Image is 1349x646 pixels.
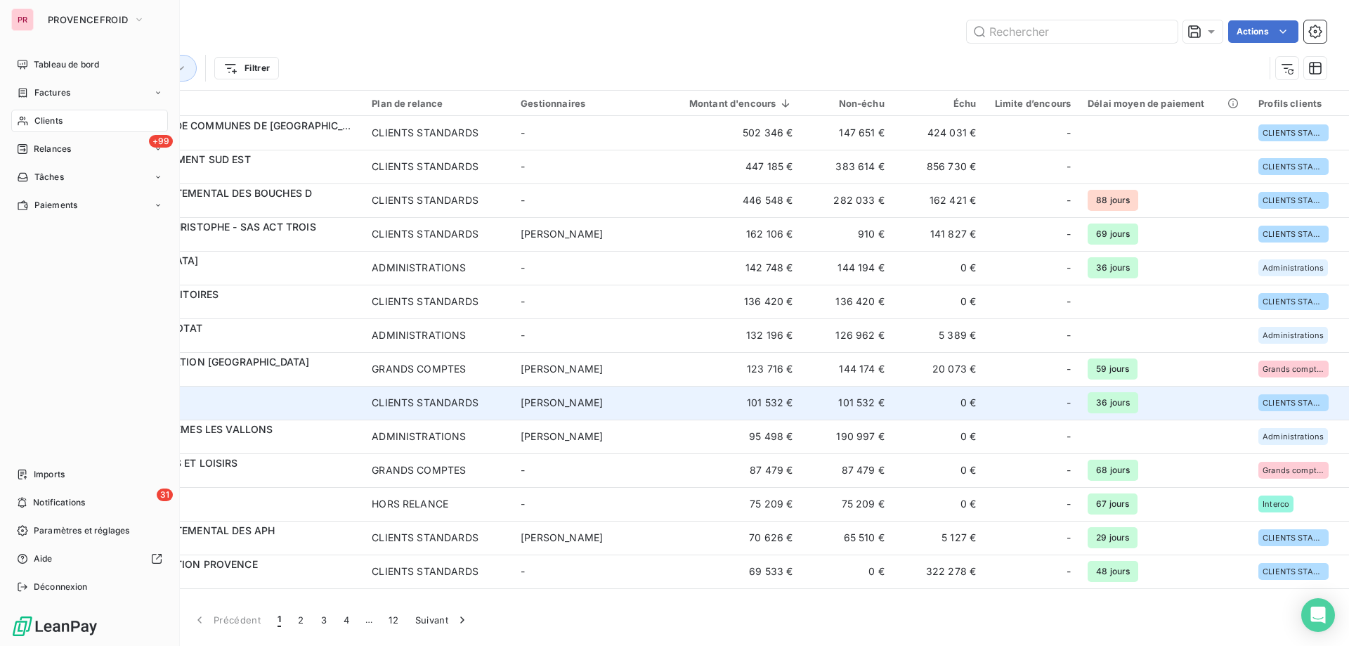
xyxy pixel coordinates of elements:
[801,251,892,285] td: 144 194 €
[801,487,892,521] td: 75 209 €
[661,487,801,521] td: 75 209 €
[801,352,892,386] td: 144 174 €
[801,183,892,217] td: 282 033 €
[1088,493,1138,515] span: 67 jours
[967,20,1178,43] input: Rechercher
[661,150,801,183] td: 447 185 €
[893,420,984,453] td: 0 €
[893,318,984,352] td: 5 389 €
[11,615,98,638] img: Logo LeanPay
[372,362,466,376] div: GRANDS COMPTES
[1263,230,1324,238] span: CLIENTS STANTARDS
[1263,365,1324,373] span: Grands comptes
[97,119,371,131] span: COMMUNAUTE DE COMMUNES DE [GEOGRAPHIC_DATA]
[1263,399,1324,407] span: CLIENTS STANTARDS
[97,423,273,435] span: MAIRIE DE SEPTEMES LES VALLONS
[34,171,64,183] span: Tâches
[801,386,892,420] td: 101 532 €
[97,133,355,147] span: C000024628
[1067,193,1071,207] span: -
[1263,129,1324,137] span: CLIENTS STANTARDS
[372,531,478,545] div: CLIENTS STANDARDS
[801,453,892,487] td: 87 479 €
[893,217,984,251] td: 141 827 €
[1067,328,1071,342] span: -
[372,497,448,511] div: HORS RELANCE
[11,548,168,570] a: Aide
[801,150,892,183] td: 383 614 €
[97,369,355,383] span: C000002726
[521,396,603,408] span: [PERSON_NAME]
[214,57,279,79] button: Filtrer
[34,581,88,593] span: Déconnexion
[521,498,525,510] span: -
[97,437,355,451] span: C000019332
[1067,497,1071,511] span: -
[661,521,801,555] td: 70 626 €
[893,555,984,588] td: 322 278 €
[407,605,478,635] button: Suivant
[372,463,466,477] div: GRANDS COMPTES
[521,228,603,240] span: [PERSON_NAME]
[1258,98,1341,109] div: Profils clients
[661,453,801,487] td: 87 479 €
[97,167,355,181] span: C000021056
[893,116,984,150] td: 424 031 €
[372,126,478,140] div: CLIENTS STANDARDS
[34,468,65,481] span: Imports
[661,251,801,285] td: 142 748 €
[1067,564,1071,579] span: -
[1088,358,1138,380] span: 59 jours
[1067,295,1071,309] span: -
[661,555,801,588] td: 69 533 €
[801,420,892,453] td: 190 997 €
[1088,561,1138,582] span: 48 jours
[801,588,892,622] td: 0 €
[670,98,793,109] div: Montant d'encours
[1263,196,1324,205] span: CLIENTS STANTARDS
[34,58,99,71] span: Tableau de bord
[521,127,525,138] span: -
[149,135,173,148] span: +99
[278,613,281,627] span: 1
[1301,598,1335,632] div: Open Intercom Messenger
[358,609,380,631] span: …
[269,605,289,635] button: 1
[893,183,984,217] td: 162 421 €
[97,302,355,316] span: C000000669
[1263,567,1324,576] span: CLIENTS STANTARDS
[1263,162,1324,171] span: CLIENTS STANTARDS
[1088,527,1138,548] span: 29 jours
[661,217,801,251] td: 162 106 €
[521,194,525,206] span: -
[1263,331,1324,340] span: Administrations
[1263,432,1324,441] span: Administrations
[1263,264,1324,272] span: Administrations
[34,143,71,155] span: Relances
[184,605,269,635] button: Précédent
[372,261,466,275] div: ADMINISTRATIONS
[34,199,77,212] span: Paiements
[97,403,355,417] span: C000030112
[97,268,355,282] span: C000043862
[1263,297,1324,306] span: CLIENTS STANTARDS
[1263,534,1324,542] span: CLIENTS STANTARDS
[901,98,976,109] div: Échu
[893,487,984,521] td: 0 €
[661,318,801,352] td: 132 196 €
[521,295,525,307] span: -
[521,261,525,273] span: -
[1067,429,1071,444] span: -
[97,187,312,199] span: CONSEIL DEPARTEMENTAL DES BOUCHES D
[521,329,525,341] span: -
[893,521,984,555] td: 5 127 €
[97,538,355,552] span: C000030478
[1088,98,1242,109] div: Délai moyen de paiement
[661,116,801,150] td: 502 346 €
[1088,392,1138,413] span: 36 jours
[97,524,275,536] span: CONSEIL DEPARTEMENTAL DES APH
[801,521,892,555] td: 65 510 €
[801,555,892,588] td: 0 €
[893,588,984,622] td: 67 988 €
[893,453,984,487] td: 0 €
